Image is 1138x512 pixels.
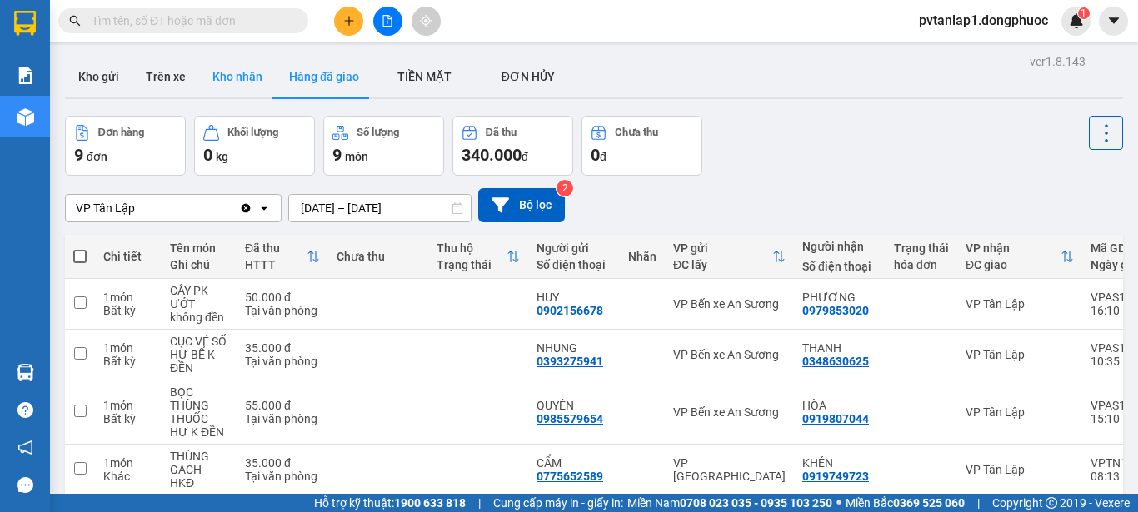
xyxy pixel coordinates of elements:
[966,241,1061,255] div: VP nhận
[245,470,320,483] div: Tại văn phòng
[17,364,34,381] img: warehouse-icon
[502,70,555,83] span: ĐƠN HỦY
[170,385,228,425] div: BỌC THÙNG THUỐC
[132,57,199,97] button: Trên xe
[537,258,611,271] div: Số điện thoại
[170,450,228,476] div: THÙNG GẠCH
[203,145,212,165] span: 0
[673,456,786,483] div: VP [GEOGRAPHIC_DATA]
[493,494,623,512] span: Cung cấp máy in - giấy in:
[245,258,307,271] div: HTTT
[537,355,603,368] div: 0393275941
[802,412,869,425] div: 0919807044
[87,150,107,163] span: đơn
[239,201,252,215] svg: Clear value
[137,200,138,216] input: Selected VP Tân Lập.
[17,440,33,455] span: notification
[245,355,320,368] div: Tại văn phòng
[92,12,288,30] input: Tìm tên, số ĐT hoặc mã đơn
[237,235,328,279] th: Toggle SortBy
[245,291,320,304] div: 50.000 đ
[452,116,573,176] button: Đã thu340.000đ
[802,240,877,253] div: Người nhận
[170,284,228,297] div: CÂY PK
[537,304,603,317] div: 0902156678
[65,57,132,97] button: Kho gửi
[216,150,228,163] span: kg
[673,258,772,271] div: ĐC lấy
[836,500,841,506] span: ⚪️
[966,405,1074,419] div: VP Tân Lập
[478,188,565,222] button: Bộ lọc
[170,335,228,348] div: CỤC VÉ SỐ
[245,399,320,412] div: 55.000 đ
[199,57,276,97] button: Kho nhận
[323,116,444,176] button: Số lượng9món
[665,235,794,279] th: Toggle SortBy
[680,496,832,510] strong: 0708 023 035 - 0935 103 250
[74,145,83,165] span: 9
[966,463,1074,476] div: VP Tân Lập
[420,15,432,27] span: aim
[245,341,320,355] div: 35.000 đ
[17,67,34,84] img: solution-icon
[103,341,153,355] div: 1 món
[894,241,949,255] div: Trạng thái
[170,348,228,375] div: HƯ BỂ K ĐỀN
[245,241,307,255] div: Đã thu
[345,150,368,163] span: món
[486,127,517,138] div: Đã thu
[537,412,603,425] div: 0985579654
[478,494,481,512] span: |
[103,412,153,425] div: Bất kỳ
[557,180,573,196] sup: 2
[170,241,228,255] div: Tên món
[257,201,271,215] svg: open
[462,145,522,165] span: 340.000
[170,425,228,439] div: HƯ K ĐỀN
[65,116,186,176] button: Đơn hàng9đơn
[802,470,869,483] div: 0919749723
[966,258,1061,271] div: ĐC giao
[1030,52,1086,71] div: ver 1.8.143
[245,456,320,470] div: 35.000 đ
[17,108,34,126] img: warehouse-icon
[170,297,228,324] div: ƯỚT không đền
[437,241,507,255] div: Thu hộ
[394,496,466,510] strong: 1900 633 818
[957,235,1082,279] th: Toggle SortBy
[194,116,315,176] button: Khối lượng0kg
[103,250,153,263] div: Chi tiết
[673,297,786,311] div: VP Bến xe An Sương
[382,15,393,27] span: file-add
[227,127,278,138] div: Khối lượng
[314,494,466,512] span: Hỗ trợ kỹ thuật:
[537,399,611,412] div: QUYÊN
[802,341,877,355] div: THANH
[977,494,980,512] span: |
[893,496,965,510] strong: 0369 525 060
[802,399,877,412] div: HÒA
[98,127,144,138] div: Đơn hàng
[802,291,877,304] div: PHƯƠNG
[522,150,528,163] span: đ
[846,494,965,512] span: Miền Bắc
[103,470,153,483] div: Khác
[1078,7,1090,19] sup: 1
[802,304,869,317] div: 0979853020
[537,291,611,304] div: HUY
[537,470,603,483] div: 0775652589
[627,494,832,512] span: Miền Nam
[894,258,949,271] div: hóa đơn
[103,456,153,470] div: 1 món
[17,477,33,493] span: message
[245,304,320,317] div: Tại văn phòng
[673,241,772,255] div: VP gửi
[69,15,81,27] span: search
[437,258,507,271] div: Trạng thái
[802,260,877,273] div: Số điện thoại
[906,10,1061,31] span: pvtanlap1.dongphuoc
[591,145,600,165] span: 0
[673,405,786,419] div: VP Bến xe An Sương
[1106,13,1121,28] span: caret-down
